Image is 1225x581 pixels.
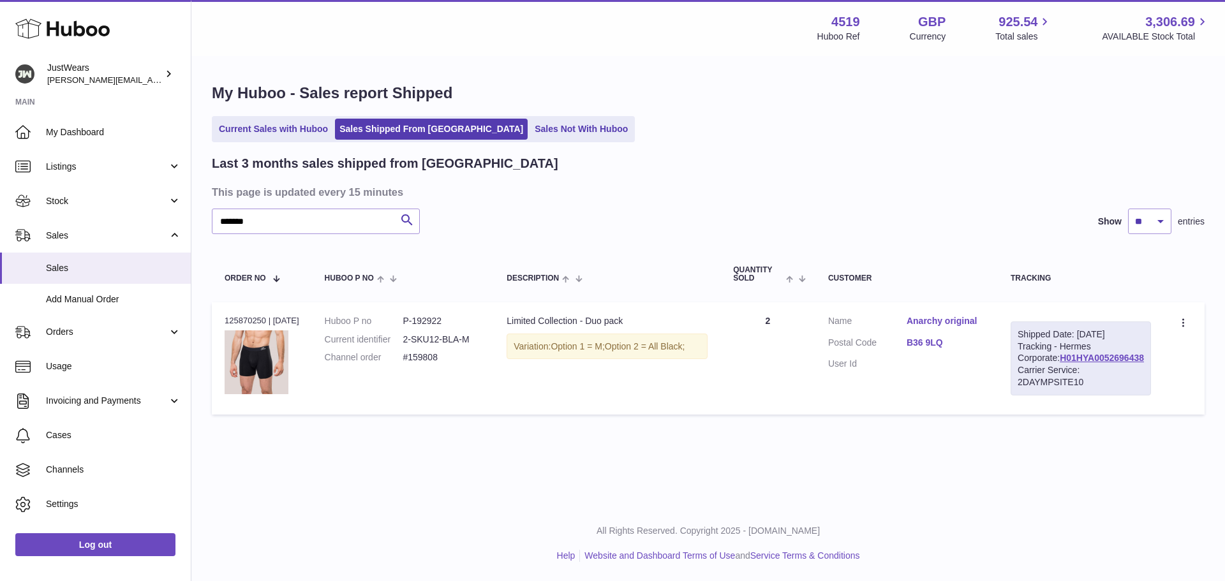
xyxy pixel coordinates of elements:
[530,119,632,140] a: Sales Not With Huboo
[831,13,860,31] strong: 4519
[325,351,403,364] dt: Channel order
[214,119,332,140] a: Current Sales with Huboo
[828,315,907,330] dt: Name
[828,358,907,370] dt: User Id
[507,274,559,283] span: Description
[15,533,175,556] a: Log out
[907,315,985,327] a: Anarchy original
[403,315,481,327] dd: P-192922
[918,13,946,31] strong: GBP
[325,334,403,346] dt: Current identifier
[733,266,782,283] span: Quantity Sold
[46,326,168,338] span: Orders
[1011,321,1151,395] div: Tracking - Hermes Corporate:
[225,315,299,327] div: 125870250 | [DATE]
[202,525,1215,537] p: All Rights Reserved. Copyright 2025 - [DOMAIN_NAME]
[403,334,481,346] dd: 2-SKU12-BLA-M
[907,337,985,349] a: B36 9LQ
[1060,353,1144,363] a: H01HYA0052696438
[750,550,860,561] a: Service Terms & Conditions
[557,550,575,561] a: Help
[225,330,288,394] img: 45191626282585.jpg
[910,31,946,43] div: Currency
[403,351,481,364] dd: #159808
[580,550,859,562] li: and
[507,315,708,327] div: Limited Collection - Duo pack
[46,498,181,510] span: Settings
[46,429,181,441] span: Cases
[995,31,1052,43] span: Total sales
[212,185,1201,199] h3: This page is updated every 15 minutes
[46,126,181,138] span: My Dashboard
[46,161,168,173] span: Listings
[1145,13,1195,31] span: 3,306.69
[995,13,1052,43] a: 925.54 Total sales
[46,195,168,207] span: Stock
[605,341,685,351] span: Option 2 = All Black;
[46,360,181,372] span: Usage
[584,550,735,561] a: Website and Dashboard Terms of Use
[1102,13,1210,43] a: 3,306.69 AVAILABLE Stock Total
[828,274,985,283] div: Customer
[46,395,168,407] span: Invoicing and Payments
[1018,328,1144,341] div: Shipped Date: [DATE]
[1018,364,1144,388] div: Carrier Service: 2DAYMPSITE10
[325,274,374,283] span: Huboo P no
[828,337,907,352] dt: Postal Code
[335,119,528,140] a: Sales Shipped From [GEOGRAPHIC_DATA]
[15,64,34,84] img: josh@just-wears.com
[46,293,181,305] span: Add Manual Order
[1098,216,1122,228] label: Show
[46,230,168,242] span: Sales
[225,274,266,283] span: Order No
[212,155,558,172] h2: Last 3 months sales shipped from [GEOGRAPHIC_DATA]
[720,302,815,415] td: 2
[46,464,181,476] span: Channels
[999,13,1037,31] span: 925.54
[47,75,256,85] span: [PERSON_NAME][EMAIL_ADDRESS][DOMAIN_NAME]
[46,262,181,274] span: Sales
[1102,31,1210,43] span: AVAILABLE Stock Total
[817,31,860,43] div: Huboo Ref
[1011,274,1151,283] div: Tracking
[1178,216,1205,228] span: entries
[325,315,403,327] dt: Huboo P no
[212,83,1205,103] h1: My Huboo - Sales report Shipped
[507,334,708,360] div: Variation:
[47,62,162,86] div: JustWears
[551,341,604,351] span: Option 1 = M;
